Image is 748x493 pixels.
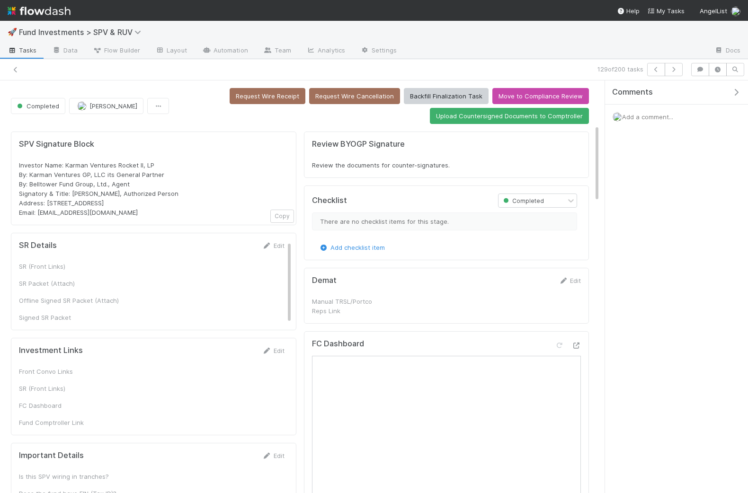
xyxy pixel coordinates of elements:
button: Completed [11,98,65,114]
h5: SR Details [19,241,57,250]
button: Request Wire Receipt [230,88,305,104]
a: Analytics [299,44,353,59]
a: Edit [262,452,285,459]
div: SR Packet (Attach) [19,279,161,288]
span: Completed [501,197,544,204]
a: Docs [707,44,748,59]
div: There are no checklist items for this stage. [312,212,578,230]
span: Review the documents for counter-signatures. [312,161,450,169]
span: 129 of 200 tasks [597,64,643,74]
a: My Tasks [647,6,685,16]
div: Front Convo Links [19,367,161,376]
h5: Demat [312,276,337,285]
a: Add checklist item [319,244,385,251]
span: Comments [612,88,653,97]
h5: Review BYOGP Signature [312,140,581,149]
a: Layout [148,44,195,59]
img: avatar_2de93f86-b6c7-4495-bfe2-fb093354a53c.png [731,7,740,16]
button: Request Wire Cancellation [309,88,400,104]
h5: Checklist [312,196,347,205]
div: Manual TRSL/Portco Reps Link [312,297,383,316]
a: Settings [353,44,404,59]
span: [PERSON_NAME] [89,102,137,110]
div: FC Dashboard [19,401,161,410]
div: Help [617,6,640,16]
span: My Tasks [647,7,685,15]
a: Edit [262,347,285,354]
span: Flow Builder [93,45,140,55]
button: Move to Compliance Review [492,88,589,104]
a: Automation [195,44,256,59]
img: avatar_56903d4e-183f-4548-9968-339ac63075ae.png [77,101,87,111]
div: Is this SPV wiring in tranches? [19,472,161,481]
span: Investor Name: Karman Ventures Rocket II, LP By: Karman Ventures GP, LLC its General Partner By: ... [19,161,178,216]
span: Fund Investments > SPV & RUV [19,27,146,37]
h5: SPV Signature Block [19,140,288,149]
span: AngelList [700,7,727,15]
div: SR (Front Links) [19,262,161,271]
div: Offline Signed SR Packet (Attach) [19,296,161,305]
a: Edit [559,277,581,284]
span: Tasks [8,45,37,55]
span: Completed [15,102,59,110]
a: Edit [262,242,285,249]
button: Backfill Finalization Task [404,88,489,104]
button: [PERSON_NAME] [69,98,143,114]
button: Copy [270,210,294,223]
a: Flow Builder [85,44,148,59]
a: Team [256,44,299,59]
h5: FC Dashboard [312,339,364,349]
h5: Investment Links [19,346,83,355]
span: 🚀 [8,28,17,36]
button: Upload Countersigned Documents to Comptroller [430,108,589,124]
h5: Important Details [19,451,84,460]
img: avatar_2de93f86-b6c7-4495-bfe2-fb093354a53c.png [613,112,622,122]
img: logo-inverted-e16ddd16eac7371096b0.svg [8,3,71,19]
div: Fund Comptroller Link [19,418,161,427]
span: Add a comment... [622,113,673,121]
div: SR (Front Links) [19,384,161,393]
div: Signed SR Packet [19,313,161,322]
a: Data [45,44,85,59]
